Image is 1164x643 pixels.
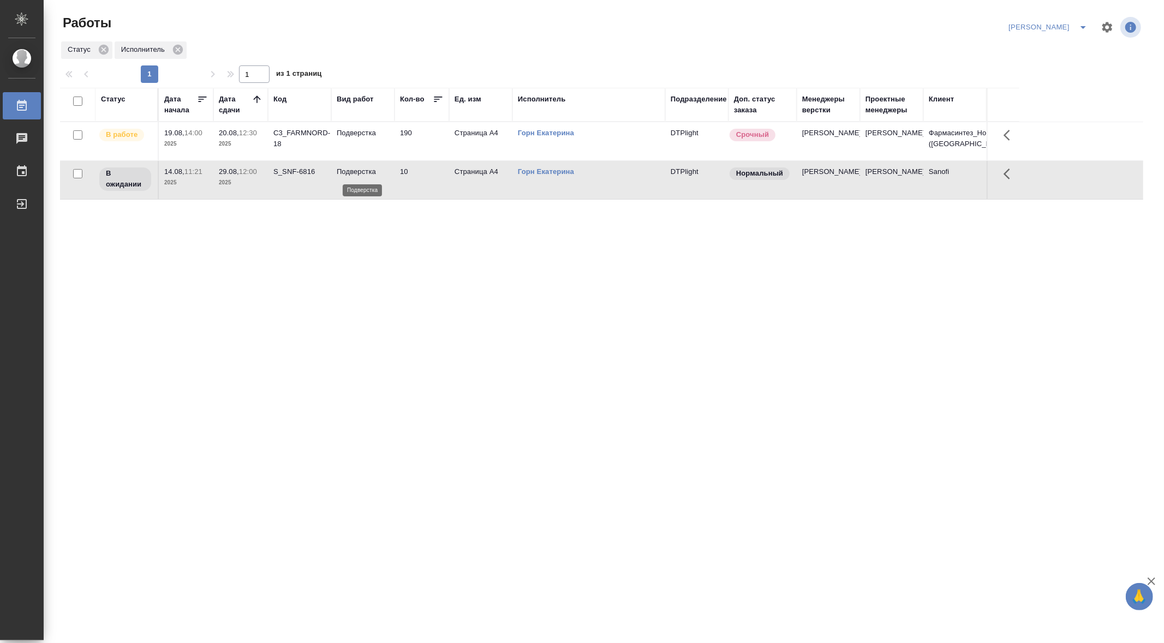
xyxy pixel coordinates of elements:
p: 12:00 [239,167,257,176]
td: DTPlight [665,161,729,199]
p: Срочный [736,129,769,140]
td: [PERSON_NAME] [860,161,923,199]
button: Здесь прячутся важные кнопки [997,161,1023,187]
div: Подразделение [671,94,727,105]
p: В ожидании [106,168,145,190]
p: Исполнитель [121,44,169,55]
p: 20.08, [219,129,239,137]
div: Кол-во [400,94,425,105]
td: Страница А4 [449,161,512,199]
a: Горн Екатерина [518,167,574,176]
div: Доп. статус заказа [734,94,791,116]
td: 190 [395,122,449,160]
div: C3_FARMNORD-18 [273,128,326,149]
p: 2025 [219,139,262,149]
div: Исполнитель назначен, приступать к работе пока рано [98,166,152,192]
td: DTPlight [665,122,729,160]
span: Настроить таблицу [1094,14,1120,40]
div: Исполнитель выполняет работу [98,128,152,142]
p: 12:30 [239,129,257,137]
p: 19.08, [164,129,184,137]
div: Ед. изм [455,94,481,105]
p: Подверстка [337,166,389,177]
td: 10 [395,161,449,199]
p: В работе [106,129,138,140]
div: Статус [61,41,112,59]
div: Вид работ [337,94,374,105]
div: Проектные менеджеры [865,94,918,116]
div: Дата начала [164,94,197,116]
button: 🙏 [1126,583,1153,610]
div: split button [1006,19,1094,36]
div: Исполнитель [518,94,566,105]
p: 14:00 [184,129,202,137]
a: Горн Екатерина [518,129,574,137]
p: 2025 [164,139,208,149]
div: Менеджеры верстки [802,94,855,116]
span: Работы [60,14,111,32]
p: Подверстка [337,128,389,139]
p: Фармасинтез_Норд ([GEOGRAPHIC_DATA]) [929,128,981,149]
p: [PERSON_NAME] [802,166,855,177]
p: [PERSON_NAME] [802,128,855,139]
p: Статус [68,44,94,55]
p: 11:21 [184,167,202,176]
td: Страница А4 [449,122,512,160]
button: Здесь прячутся важные кнопки [997,122,1023,148]
p: Sanofi [929,166,981,177]
div: Статус [101,94,126,105]
p: 2025 [219,177,262,188]
div: Код [273,94,286,105]
div: Дата сдачи [219,94,252,116]
p: 2025 [164,177,208,188]
p: 29.08, [219,167,239,176]
p: Нормальный [736,168,783,179]
div: Клиент [929,94,954,105]
span: 🙏 [1130,585,1149,608]
div: Исполнитель [115,41,187,59]
span: Посмотреть информацию [1120,17,1143,38]
span: из 1 страниц [276,67,322,83]
td: [PERSON_NAME] [860,122,923,160]
div: S_SNF-6816 [273,166,326,177]
p: 14.08, [164,167,184,176]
